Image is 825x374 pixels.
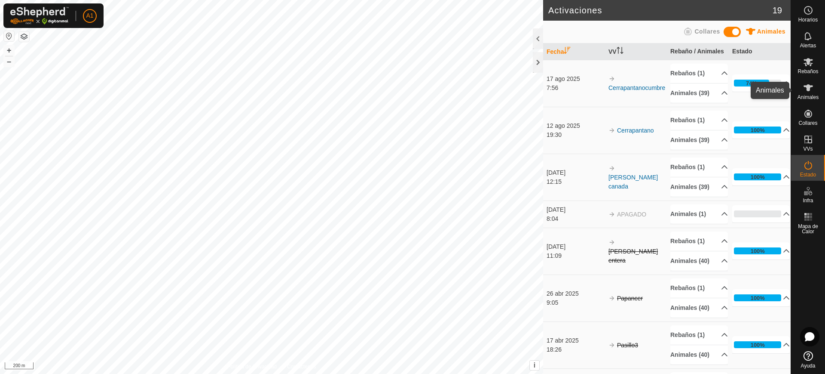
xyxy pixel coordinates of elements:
[608,248,658,264] s: [PERSON_NAME] entera
[732,121,790,139] p-accordion-header: 100%
[729,43,791,60] th: Estado
[548,5,773,15] h2: Activaciones
[670,83,728,103] p-accordion-header: Animales (39)
[608,84,665,91] a: Cerrapantanocumbre
[797,69,818,74] span: Rebaños
[751,341,765,349] div: 100%
[530,361,539,370] button: i
[605,43,667,60] th: VV
[732,168,790,185] p-accordion-header: 100%
[608,75,615,82] img: arrow
[670,278,728,298] p-accordion-header: Rebaños (1)
[670,130,728,150] p-accordion-header: Animales (39)
[791,348,825,372] a: Ayuda
[798,121,817,126] span: Collares
[800,43,816,48] span: Alertas
[547,242,604,251] div: [DATE]
[608,165,615,172] img: arrow
[670,177,728,197] p-accordion-header: Animales (39)
[608,342,615,349] img: arrow
[670,158,728,177] p-accordion-header: Rebaños (1)
[734,127,781,133] div: 100%
[608,211,615,218] img: arrow
[19,31,29,42] button: Capas del Mapa
[667,43,729,60] th: Rebaño / Animales
[694,28,720,35] span: Collares
[800,172,816,177] span: Estado
[757,28,785,35] span: Animales
[547,345,604,354] div: 18:26
[564,48,571,55] p-sorticon: Activar para ordenar
[608,127,615,134] img: arrow
[732,74,790,92] p-accordion-header: 74%
[803,146,813,151] span: VVs
[547,289,604,298] div: 26 abr 2025
[670,251,728,271] p-accordion-header: Animales (40)
[547,214,604,223] div: 8:04
[670,64,728,83] p-accordion-header: Rebaños (1)
[734,80,781,87] div: 74%
[617,127,654,134] a: Cerrapantano
[803,198,813,203] span: Infra
[547,130,604,139] div: 19:30
[734,341,781,348] div: 100%
[547,251,604,260] div: 11:09
[732,336,790,353] p-accordion-header: 100%
[617,48,623,55] p-sorticon: Activar para ordenar
[547,168,604,177] div: [DATE]
[547,336,604,345] div: 17 abr 2025
[547,205,604,214] div: [DATE]
[670,325,728,345] p-accordion-header: Rebaños (1)
[617,211,646,218] span: APAGADO
[732,242,790,260] p-accordion-header: 100%
[734,247,781,254] div: 100%
[670,298,728,318] p-accordion-header: Animales (40)
[547,74,604,83] div: 17 ago 2025
[670,232,728,251] p-accordion-header: Rebaños (1)
[4,31,14,41] button: Restablecer Mapa
[608,239,615,246] img: arrow
[287,363,316,371] a: Contáctenos
[732,289,790,306] p-accordion-header: 100%
[797,95,819,100] span: Animales
[734,294,781,301] div: 100%
[751,173,765,181] div: 100%
[670,345,728,365] p-accordion-header: Animales (40)
[617,295,643,302] s: Papancer
[734,173,781,180] div: 100%
[751,294,765,302] div: 100%
[547,177,604,186] div: 12:15
[4,45,14,56] button: +
[670,111,728,130] p-accordion-header: Rebaños (1)
[227,363,277,371] a: Política de Privacidad
[534,362,535,369] span: i
[617,342,638,349] s: Pasillo3
[751,126,765,134] div: 100%
[547,121,604,130] div: 12 ago 2025
[793,224,823,234] span: Mapa de Calor
[801,363,816,368] span: Ayuda
[608,295,615,302] img: arrow
[734,210,781,217] div: 0%
[773,4,782,17] span: 19
[798,17,818,22] span: Horarios
[86,11,93,20] span: A1
[670,204,728,224] p-accordion-header: Animales (1)
[4,56,14,67] button: –
[543,43,605,60] th: Fecha
[10,7,69,25] img: Logo Gallagher
[547,298,604,307] div: 9:05
[751,247,765,255] div: 100%
[608,174,658,190] a: [PERSON_NAME] canada
[732,205,790,223] p-accordion-header: 0%
[746,79,757,87] div: 74%
[547,83,604,93] div: 7:56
